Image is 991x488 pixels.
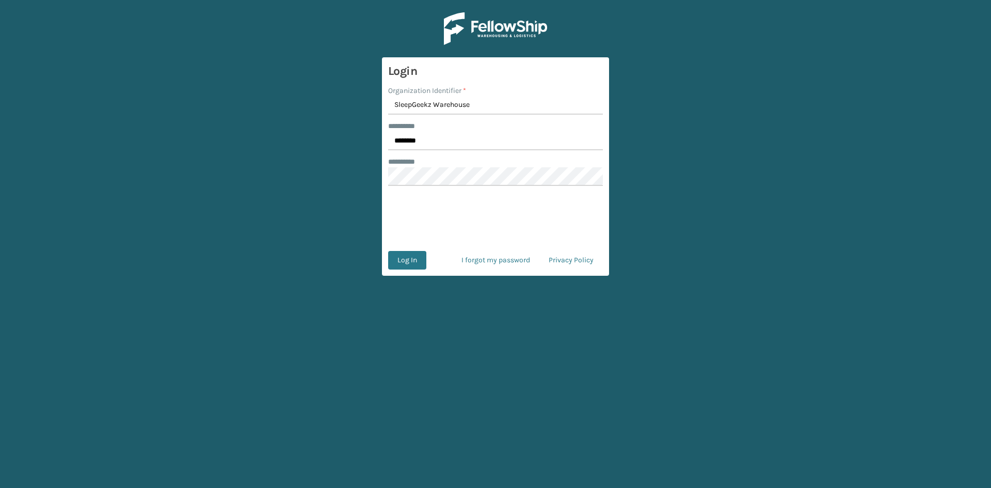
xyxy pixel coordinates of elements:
[444,12,547,45] img: Logo
[388,251,426,270] button: Log In
[452,251,539,270] a: I forgot my password
[388,64,603,79] h3: Login
[417,198,574,239] iframe: reCAPTCHA
[388,85,466,96] label: Organization Identifier
[539,251,603,270] a: Privacy Policy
